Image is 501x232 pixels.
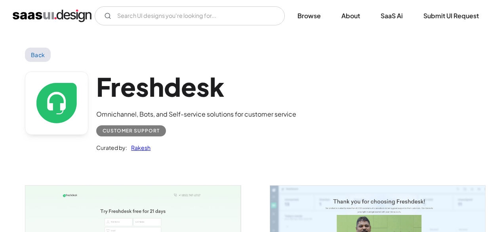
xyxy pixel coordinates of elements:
input: Search UI designs you're looking for... [95,6,285,25]
div: Customer Support [103,126,160,136]
div: Curated by: [96,143,127,152]
a: home [13,10,91,22]
h1: Freshdesk [96,71,296,102]
a: Submit UI Request [414,7,488,25]
a: Back [25,48,51,62]
a: SaaS Ai [371,7,412,25]
a: About [332,7,370,25]
form: Email Form [95,6,285,25]
a: Rakesh [127,143,150,152]
a: Browse [288,7,330,25]
div: Omnichannel, Bots, and Self-service solutions for customer service [96,109,296,119]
